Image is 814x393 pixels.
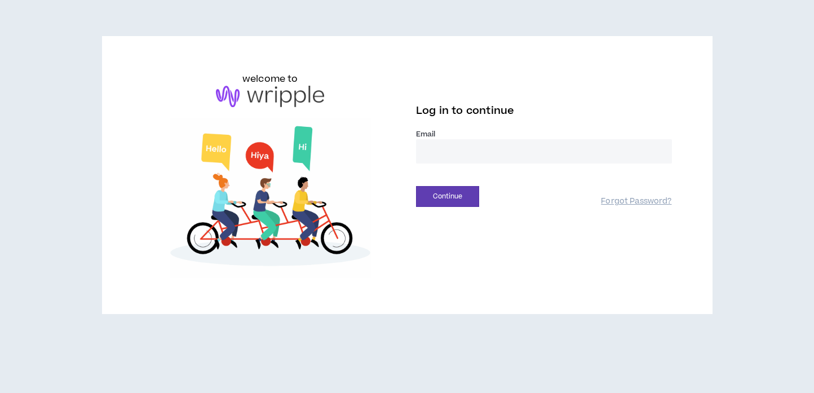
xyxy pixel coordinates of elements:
[143,118,399,278] img: Welcome to Wripple
[416,129,672,139] label: Email
[216,86,324,107] img: logo-brand.png
[242,72,298,86] h6: welcome to
[601,196,671,207] a: Forgot Password?
[416,186,479,207] button: Continue
[416,104,514,118] span: Log in to continue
